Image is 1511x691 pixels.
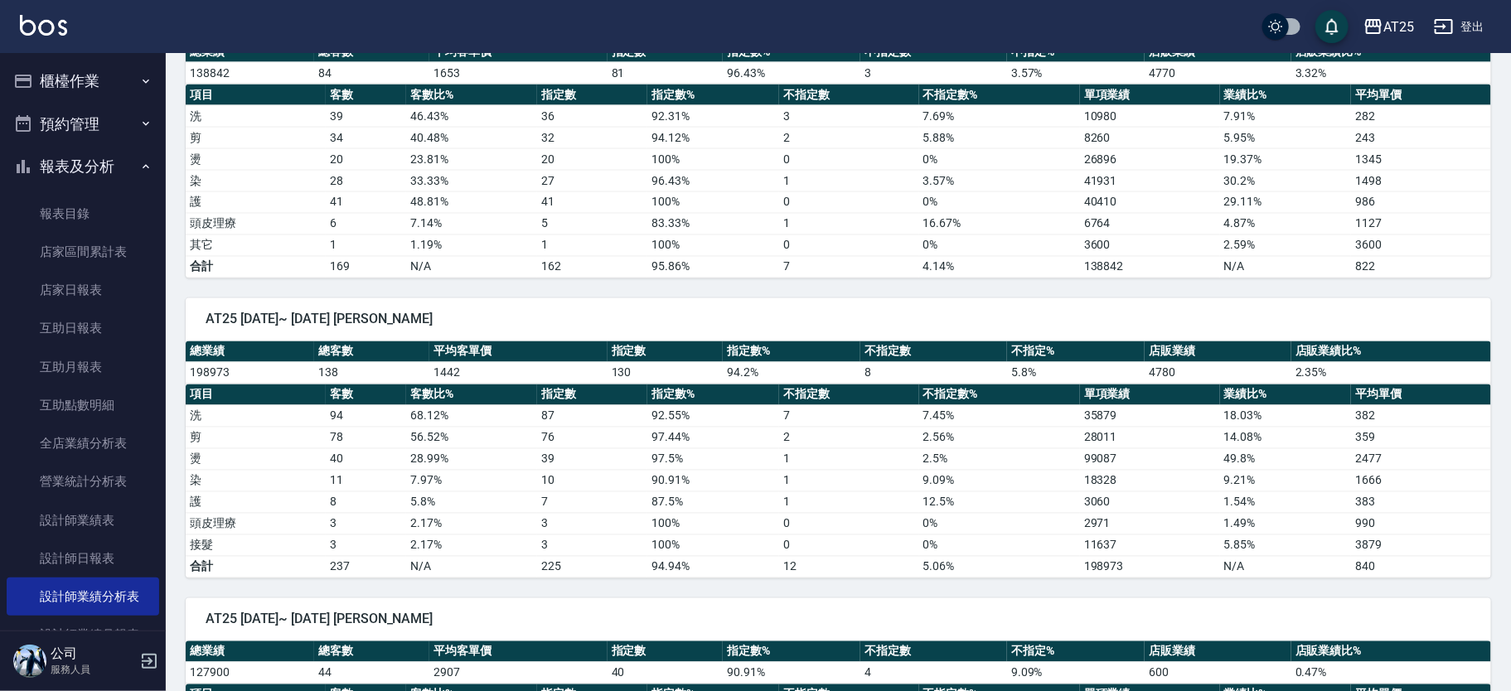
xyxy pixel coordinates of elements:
table: a dense table [186,384,1491,578]
th: 客數 [326,384,406,406]
td: 84 [314,62,429,84]
td: 96.43 % [723,62,860,84]
td: 41 [326,191,406,213]
td: 1498 [1351,170,1491,191]
td: 87 [537,405,647,427]
th: 店販業績 [1145,341,1291,363]
td: 0 [779,191,919,213]
th: 客數比% [406,384,538,406]
td: 4770 [1145,62,1291,84]
th: 總客數 [314,641,429,663]
td: 100 % [647,513,779,534]
td: 97.5 % [647,448,779,470]
td: 接髮 [186,534,326,556]
td: 0 % [919,513,1080,534]
img: Person [13,645,46,678]
button: 預約管理 [7,103,159,146]
table: a dense table [186,85,1491,278]
td: 97.44 % [647,427,779,448]
td: 1.49 % [1220,513,1352,534]
td: 26896 [1080,148,1220,170]
td: 990 [1351,513,1491,534]
td: 5.85 % [1220,534,1352,556]
span: AT25 [DATE]~ [DATE] [PERSON_NAME] [206,312,1471,328]
td: 3600 [1351,234,1491,256]
td: 洗 [186,105,326,127]
th: 項目 [186,384,326,406]
td: 1 [779,470,919,491]
td: 9.09 % [1007,662,1145,684]
a: 營業統計分析表 [7,462,159,500]
td: 840 [1351,556,1491,577]
td: 7 [537,491,647,513]
span: AT25 [DATE]~ [DATE] [PERSON_NAME] [206,611,1471,628]
td: 383 [1351,491,1491,513]
a: 互助日報表 [7,309,159,347]
td: 83.33 % [647,213,779,234]
th: 指定數 [608,341,723,363]
td: 3 [537,534,647,556]
table: a dense table [186,41,1491,85]
p: 服務人員 [51,662,135,677]
th: 不指定數 [779,384,919,406]
a: 設計師業績表 [7,501,159,539]
td: 99087 [1080,448,1220,470]
td: N/A [406,256,538,278]
td: 5.95 % [1220,127,1352,148]
td: 100 % [647,534,779,556]
td: 41931 [1080,170,1220,191]
td: 44 [314,662,429,684]
td: 0.47 % [1291,662,1491,684]
td: 100 % [647,148,779,170]
td: 40.48 % [406,127,538,148]
td: 40 [326,448,406,470]
a: 全店業績分析表 [7,424,159,462]
td: 2971 [1080,513,1220,534]
td: 3.57 % [919,170,1080,191]
td: 36 [537,105,647,127]
td: 359 [1351,427,1491,448]
td: 95.86% [647,256,779,278]
td: 頭皮理療 [186,213,326,234]
td: 3600 [1080,234,1220,256]
td: 12 [779,556,919,577]
td: 68.12 % [406,405,538,427]
td: 護 [186,491,326,513]
th: 指定數% [723,641,860,663]
td: 28011 [1080,427,1220,448]
th: 單項業績 [1080,384,1220,406]
td: 0 % [919,234,1080,256]
td: 5.8 % [1007,362,1145,384]
table: a dense table [186,641,1491,684]
td: 頭皮理療 [186,513,326,534]
td: 127900 [186,662,314,684]
td: 92.55 % [647,405,779,427]
th: 平均客單價 [429,641,607,663]
td: 34 [326,127,406,148]
th: 不指定數 [860,341,1007,363]
th: 店販業績比% [1291,341,1491,363]
button: 櫃檯作業 [7,60,159,103]
td: N/A [406,556,538,577]
td: 94.12 % [647,127,779,148]
td: 76 [537,427,647,448]
th: 單項業績 [1080,85,1220,106]
th: 不指定數 [860,641,1007,663]
th: 總客數 [314,341,429,363]
td: 46.43 % [406,105,538,127]
td: 1 [537,234,647,256]
td: 1 [779,170,919,191]
td: 3 [860,62,1007,84]
td: 198973 [186,362,314,384]
td: 剪 [186,427,326,448]
th: 項目 [186,85,326,106]
td: 3879 [1351,534,1491,556]
td: 1666 [1351,470,1491,491]
th: 指定數 [537,384,647,406]
td: 94.94% [647,556,779,577]
td: 0 [779,234,919,256]
th: 不指定% [1007,641,1145,663]
th: 指定數 [608,641,723,663]
h5: 公司 [51,645,135,662]
th: 不指定數% [919,85,1080,106]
